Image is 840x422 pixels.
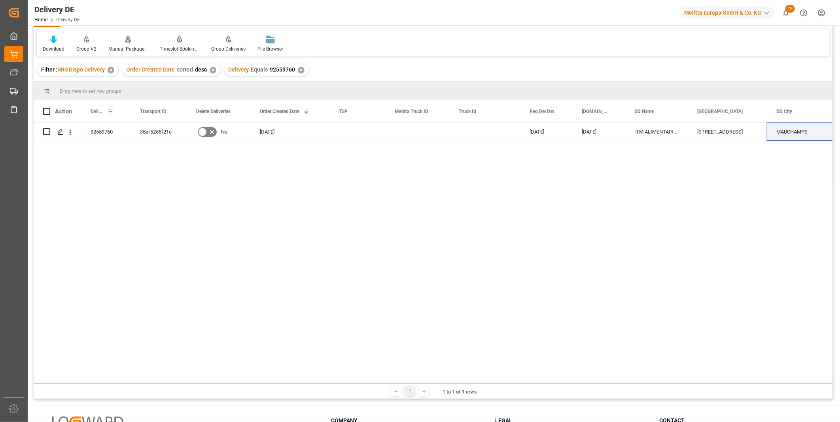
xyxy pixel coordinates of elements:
[298,67,305,73] div: ✕
[126,66,175,73] span: Order Created Date
[681,5,777,20] button: Melitta Europa GmbH & Co. KG
[697,109,743,114] span: [GEOGRAPHIC_DATA]
[55,108,72,115] div: Action
[221,123,227,141] span: No
[767,122,838,141] div: MAUCHAMPS
[57,66,105,73] span: RRS Dispo Delivery
[34,4,80,15] div: Delivery DE
[41,66,57,73] span: Filter :
[91,109,104,114] span: Delivery
[34,17,47,23] a: Home
[459,109,476,114] span: Truck Id
[196,109,231,114] span: Delete Deliveries
[211,45,246,53] div: Group Deliveries
[140,109,166,114] span: Transport ID
[210,67,216,73] div: ✕
[108,45,148,53] div: Manual Package TypeDetermination
[582,109,608,114] span: [DOMAIN_NAME] Dat
[260,109,299,114] span: Order Created Date
[795,4,813,22] button: Help Center
[395,109,428,114] span: Melitta Truck ID
[681,7,774,19] div: Melitta Europa GmbH & Co. KG
[251,66,268,73] span: Equals
[76,45,96,53] div: Group V2
[177,66,193,73] span: sorted
[195,66,207,73] span: desc
[108,67,114,73] div: ✕
[405,386,415,396] div: 1
[250,122,329,141] div: [DATE]
[270,66,295,73] span: 92559760
[81,122,131,141] div: 92559760
[634,109,654,114] span: DD Name
[688,122,767,141] div: [STREET_ADDRESS]
[339,109,348,114] span: TSP
[43,45,64,53] div: Download
[443,388,477,396] div: 1 to 1 of 1 rows
[572,122,625,141] div: [DATE]
[160,45,199,53] div: Timeslot Booking Report
[257,45,283,53] div: File Browser
[777,4,795,22] button: show 19 new notifications
[60,88,121,94] span: Drag here to set row groups
[530,109,554,114] span: Req Del Dat
[520,122,572,141] div: [DATE]
[625,122,688,141] div: ITM ALIMENTAIRE INT
[34,122,81,141] div: Press SPACE to select this row.
[776,109,792,114] span: DD City
[228,66,249,73] span: Delivery
[785,5,795,13] span: 19
[131,122,187,141] div: 35af5255f21e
